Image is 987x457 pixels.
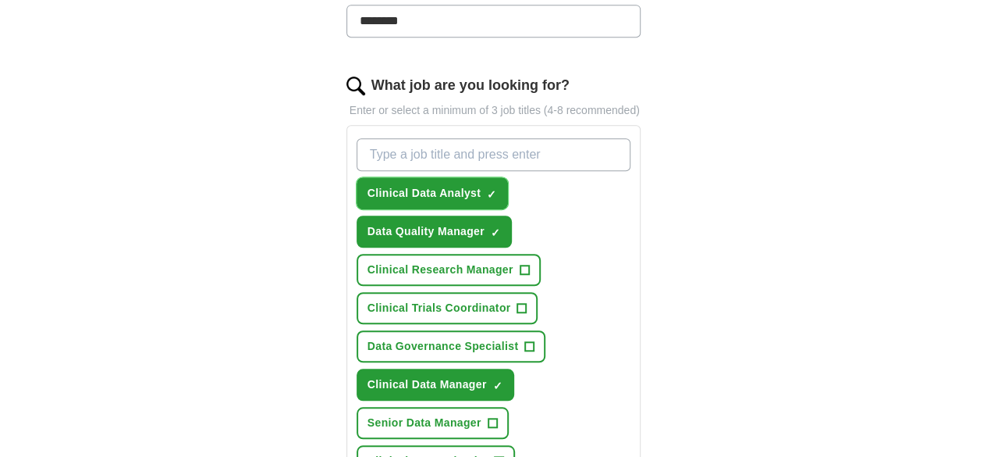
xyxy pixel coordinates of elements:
[357,177,508,209] button: Clinical Data Analyst✓
[367,338,519,355] span: Data Governance Specialist
[367,300,511,316] span: Clinical Trials Coordinator
[357,216,512,248] button: Data Quality Manager✓
[371,75,570,96] label: What job are you looking for?
[487,188,496,201] span: ✓
[491,227,500,239] span: ✓
[346,77,365,95] img: search.png
[367,223,485,240] span: Data Quality Manager
[367,415,481,431] span: Senior Data Manager
[367,185,481,202] span: Clinical Data Analyst
[357,292,538,324] button: Clinical Trials Coordinator
[346,102,641,119] p: Enter or select a minimum of 3 job titles (4-8 recommended)
[357,254,541,286] button: Clinical Research Manager
[357,138,631,171] input: Type a job title and press enter
[367,262,513,278] span: Clinical Research Manager
[357,369,514,401] button: Clinical Data Manager✓
[357,330,546,362] button: Data Governance Specialist
[357,407,509,439] button: Senior Data Manager
[493,380,502,392] span: ✓
[367,377,487,393] span: Clinical Data Manager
